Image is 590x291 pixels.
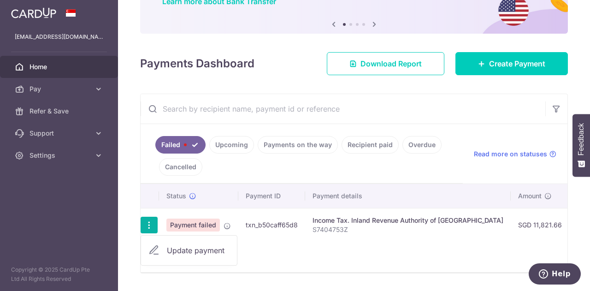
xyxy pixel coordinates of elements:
[209,136,254,154] a: Upcoming
[140,55,254,72] h4: Payments Dashboard
[360,58,422,69] span: Download Report
[313,225,503,234] p: S7404753Z
[258,136,338,154] a: Payments on the way
[572,114,590,177] button: Feedback - Show survey
[29,151,90,160] span: Settings
[518,191,542,201] span: Amount
[577,123,585,155] span: Feedback
[29,107,90,116] span: Refer & Save
[29,62,90,71] span: Home
[529,263,581,286] iframe: Opens a widget where you can find more information
[159,158,202,176] a: Cancelled
[238,208,305,242] td: txn_b50caff65d8
[402,136,442,154] a: Overdue
[11,7,56,18] img: CardUp
[141,94,545,124] input: Search by recipient name, payment id or reference
[455,52,568,75] a: Create Payment
[342,136,399,154] a: Recipient paid
[305,184,511,208] th: Payment details
[166,191,186,201] span: Status
[327,52,444,75] a: Download Report
[166,219,220,232] span: Payment failed
[313,216,503,225] div: Income Tax. Inland Revenue Authority of [GEOGRAPHIC_DATA]
[474,149,547,159] span: Read more on statuses
[15,32,103,42] p: [EMAIL_ADDRESS][DOMAIN_NAME]
[29,129,90,138] span: Support
[29,84,90,94] span: Pay
[511,208,569,242] td: SGD 11,821.66
[155,136,206,154] a: Failed
[474,149,556,159] a: Read more on statuses
[238,184,305,208] th: Payment ID
[489,58,545,69] span: Create Payment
